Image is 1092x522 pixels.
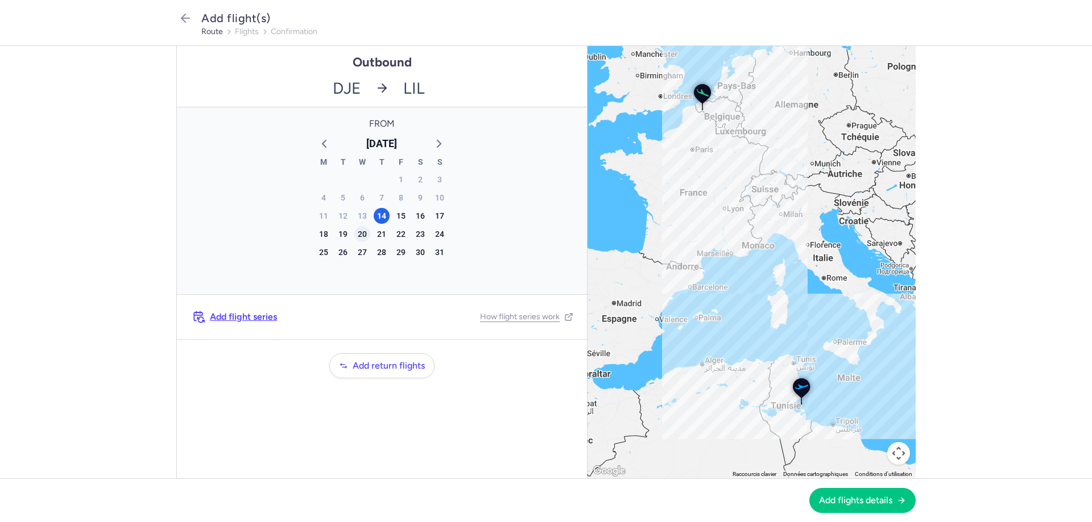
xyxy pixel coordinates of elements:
[733,470,776,478] button: Raccourcis clavier
[412,244,428,260] div: Saturday, Aug 30, 2025
[432,172,448,187] div: Sunday, Aug 3, 2025
[809,488,916,513] button: Add flights details
[819,495,892,506] span: Add flights details
[393,208,409,224] div: Friday, Aug 15, 2025
[191,308,279,325] button: Add flight series
[335,244,351,260] div: Tuesday, Aug 26, 2025
[374,190,390,206] div: Thursday, Aug 7, 2025
[271,27,317,36] button: confirmation
[391,156,411,170] div: F
[372,156,391,170] div: T
[354,208,370,224] div: Wednesday, Aug 13, 2025
[590,467,628,474] a: Ouvrir cette zone dans Google Maps (dans une nouvelle fenêtre)
[177,69,368,107] span: DJE
[201,11,271,25] span: Add flight(s)
[329,353,435,378] button: Add return flights
[480,312,573,321] a: How flight series work
[412,172,428,187] div: Saturday, Aug 2, 2025
[311,119,453,129] span: From
[411,156,430,170] div: S
[412,226,428,242] div: Saturday, Aug 23, 2025
[432,190,448,206] div: Sunday, Aug 10, 2025
[393,226,409,242] div: Friday, Aug 22, 2025
[362,135,402,152] button: [DATE]
[396,69,588,107] span: LIL
[335,226,351,242] div: Tuesday, Aug 19, 2025
[335,190,351,206] div: Tuesday, Aug 5, 2025
[201,27,223,36] button: route
[210,312,277,322] span: Add flight series
[393,190,409,206] div: Friday, Aug 8, 2025
[855,471,912,477] a: Conditions d'utilisation
[887,442,910,465] button: Commandes de la caméra de la carte
[374,208,390,224] div: Thursday, Aug 14, 2025
[314,156,333,170] div: M
[353,156,372,170] div: W
[432,244,448,260] div: Sunday, Aug 31, 2025
[316,244,332,260] div: Monday, Aug 25, 2025
[412,208,428,224] div: Saturday, Aug 16, 2025
[393,172,409,187] div: Friday, Aug 1, 2025
[432,208,448,224] div: Sunday, Aug 17, 2025
[354,226,370,242] div: Wednesday, Aug 20, 2025
[333,156,353,170] div: T
[374,226,390,242] div: Thursday, Aug 21, 2025
[412,190,428,206] div: Saturday, Aug 9, 2025
[366,135,397,152] span: [DATE]
[316,190,332,206] div: Monday, Aug 4, 2025
[432,226,448,242] div: Sunday, Aug 24, 2025
[354,244,370,260] div: Wednesday, Aug 27, 2025
[590,463,628,478] img: Google
[393,244,409,260] div: Friday, Aug 29, 2025
[783,470,848,478] button: Données cartographiques
[316,226,332,242] div: Monday, Aug 18, 2025
[316,208,332,224] div: Monday, Aug 11, 2025
[353,361,425,371] span: Add return flights
[335,208,351,224] div: Tuesday, Aug 12, 2025
[374,244,390,260] div: Thursday, Aug 28, 2025
[354,190,370,206] div: Wednesday, Aug 6, 2025
[430,156,449,170] div: S
[235,27,259,36] button: flights
[353,55,412,69] h1: Outbound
